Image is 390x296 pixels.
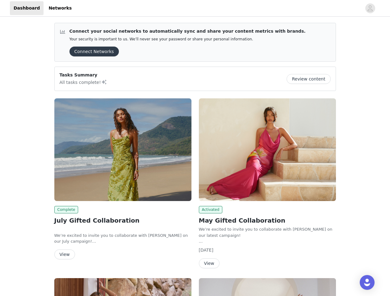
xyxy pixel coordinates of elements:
a: View [54,252,75,257]
p: We’re excited to invite you to collaborate with [PERSON_NAME] on our latest campaign! [199,226,336,238]
button: Review content [287,74,330,84]
button: Connect Networks [69,47,119,56]
img: Peppermayo USA [54,98,191,201]
p: Connect your social networks to automatically sync and share your content metrics with brands. [69,28,306,35]
p: Your security is important to us. We’ll never see your password or share your personal information. [69,37,306,42]
div: Open Intercom Messenger [360,275,375,290]
span: [DATE] [199,248,213,253]
a: Networks [45,1,75,15]
span: Activated [199,206,223,213]
h2: July Gifted Collaboration [54,216,191,225]
a: View [199,261,220,266]
button: View [54,249,75,259]
span: Complete [54,206,78,213]
p: Tasks Summary [60,72,107,78]
p: All tasks complete! [60,78,107,86]
button: View [199,258,220,268]
p: We’re excited to invite you to collaborate with [PERSON_NAME] on our July campaign! [54,232,191,245]
div: avatar [367,3,373,13]
img: Peppermayo USA [199,98,336,201]
h2: May Gifted Collaboration [199,216,336,225]
a: Dashboard [10,1,44,15]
